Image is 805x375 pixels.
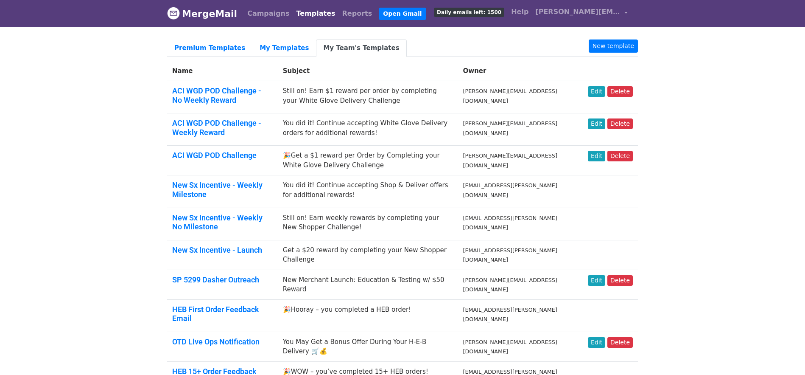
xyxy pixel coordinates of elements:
span: [PERSON_NAME][EMAIL_ADDRESS][DOMAIN_NAME] [535,7,620,17]
small: [PERSON_NAME][EMAIL_ADDRESS][DOMAIN_NAME] [463,88,557,104]
a: My Team's Templates [316,39,406,57]
a: Delete [607,151,633,161]
a: Delete [607,337,633,348]
small: [EMAIL_ADDRESS][PERSON_NAME][DOMAIN_NAME] [463,307,557,323]
small: [PERSON_NAME][EMAIL_ADDRESS][DOMAIN_NAME] [463,277,557,293]
a: Premium Templates [167,39,252,57]
a: Delete [607,275,633,286]
td: 🎉Get a $1 reward per Order by Completing your White Glove Delivery Challenge [278,146,458,175]
td: You May Get a Bonus Offer During Your H-E-B Delivery 🛒💰 [278,332,458,361]
td: Still on! Earn $1 reward per order by completing your White Glove Delivery Challenge [278,81,458,113]
small: [EMAIL_ADDRESS][PERSON_NAME][DOMAIN_NAME] [463,247,557,263]
small: [PERSON_NAME][EMAIL_ADDRESS][DOMAIN_NAME] [463,339,557,355]
a: HEB First Order Feedback Email [172,305,259,323]
a: Help [508,3,532,20]
a: SP 5299 Dasher Outreach [172,275,259,284]
span: Daily emails left: 1500 [434,8,504,17]
a: Delete [607,86,633,97]
small: [EMAIL_ADDRESS][PERSON_NAME][DOMAIN_NAME] [463,215,557,231]
small: [PERSON_NAME][EMAIL_ADDRESS][DOMAIN_NAME] [463,120,557,136]
a: Open Gmail [379,8,426,20]
td: Get a $20 reward by completing your New Shopper Challenge [278,240,458,270]
a: Daily emails left: 1500 [430,3,508,20]
a: Edit [588,118,605,129]
a: New Sx Incentive - Launch [172,245,262,254]
a: MergeMail [167,5,237,23]
a: ACI WGD POD Challenge [172,151,257,160]
a: New Sx Incentive - Weekly Milestone [172,180,263,199]
a: ACI WGD POD Challenge - No Weekly Reward [172,86,261,104]
th: Subject [278,61,458,81]
a: OTD Live Ops Notification [172,337,260,346]
a: [PERSON_NAME][EMAIL_ADDRESS][DOMAIN_NAME] [532,3,631,23]
iframe: Chat Widget [763,334,805,375]
th: Name [167,61,278,81]
a: Edit [588,337,605,348]
a: Reports [339,5,376,22]
a: Edit [588,86,605,97]
td: Still on! Earn weekly rewards by completing your New Shopper Challenge! [278,208,458,240]
td: You did it! Continue accepting White Glove Delivery orders for additional rewards! [278,113,458,146]
a: New template [589,39,638,53]
a: My Templates [252,39,316,57]
td: New Merchant Launch: Education & Testing w/ $50 Reward [278,270,458,299]
a: Edit [588,275,605,286]
a: Edit [588,151,605,161]
a: Templates [293,5,338,22]
th: Owner [458,61,583,81]
a: Campaigns [244,5,293,22]
a: Delete [607,118,633,129]
td: You did it! Continue accepting Shop & Deliver offers for additional rewards! [278,175,458,208]
td: 🎉Hooray – you completed a HEB order! [278,299,458,332]
small: [EMAIL_ADDRESS][PERSON_NAME][DOMAIN_NAME] [463,182,557,198]
img: MergeMail logo [167,7,180,20]
a: New Sx Incentive - Weekly No Milestone [172,213,263,231]
a: ACI WGD POD Challenge - Weekly Reward [172,118,261,137]
small: [PERSON_NAME][EMAIL_ADDRESS][DOMAIN_NAME] [463,152,557,169]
